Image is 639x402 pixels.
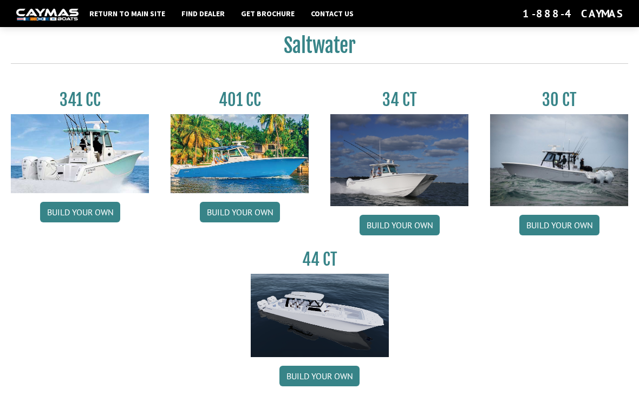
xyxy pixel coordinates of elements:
[16,9,79,20] img: white-logo-c9c8dbefe5ff5ceceb0f0178aa75bf4bb51f6bca0971e226c86eb53dfe498488.png
[523,6,623,21] div: 1-888-4CAYMAS
[330,114,468,206] img: Caymas_34_CT_pic_1.jpg
[490,90,628,110] h3: 30 CT
[519,215,599,235] a: Build your own
[490,114,628,206] img: 30_CT_photo_shoot_for_caymas_connect.jpg
[84,6,171,21] a: Return to main site
[251,249,389,269] h3: 44 CT
[11,90,149,110] h3: 341 CC
[360,215,440,235] a: Build your own
[251,274,389,358] img: 44ct_background.png
[11,114,149,194] img: 341CC-thumbjpg.jpg
[171,114,309,194] img: 401CC_thumb.pg.jpg
[171,90,309,110] h3: 401 CC
[176,6,230,21] a: Find Dealer
[11,34,628,64] h2: Saltwater
[330,90,468,110] h3: 34 CT
[305,6,359,21] a: Contact Us
[200,202,280,222] a: Build your own
[236,6,300,21] a: Get Brochure
[279,366,360,386] a: Build your own
[40,202,120,222] a: Build your own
